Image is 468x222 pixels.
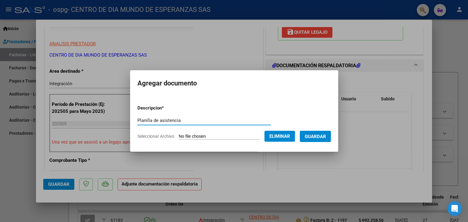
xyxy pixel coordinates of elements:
h2: Agregar documento [137,78,331,89]
button: Guardar [300,131,331,142]
div: Open Intercom Messenger [447,201,462,216]
button: Eliminar [264,131,295,142]
span: Seleccionar Archivo [137,134,174,139]
p: Descripcion [137,105,196,112]
span: Guardar [305,134,326,139]
span: Eliminar [269,134,290,139]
